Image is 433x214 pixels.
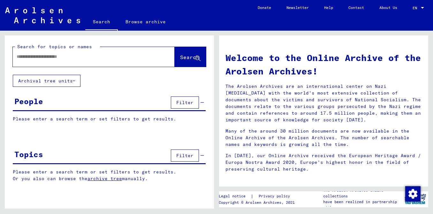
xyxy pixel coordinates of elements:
[219,193,298,200] div: |
[13,169,206,182] p: Please enter a search term or set filters to get results. Or you also can browse the manually.
[171,96,199,109] button: Filter
[413,6,420,10] span: EN
[225,128,422,148] p: Many of the around 30 million documents are now available in the Online Archive of the Arolsen Ar...
[219,200,298,205] p: Copyright © Arolsen Archives, 2021
[13,116,206,122] p: Please enter a search term or set filters to get results.
[14,96,43,107] div: People
[225,51,422,78] h1: Welcome to the Online Archive of the Arolsen Archives!
[176,153,194,158] span: Filter
[225,152,422,172] p: In [DATE], our Online Archive received the European Heritage Award / Europa Nostra Award 2020, Eu...
[13,75,80,87] button: Archival tree units
[14,149,43,160] div: Topics
[176,100,194,105] span: Filter
[171,149,199,162] button: Filter
[323,187,402,199] p: The Arolsen Archives online collections
[87,176,122,181] a: archive tree
[254,193,298,200] a: Privacy policy
[5,7,80,23] img: Arolsen_neg.svg
[85,14,118,31] a: Search
[118,14,173,29] a: Browse archive
[225,83,422,123] p: The Arolsen Archives are an international center on Nazi [MEDICAL_DATA] with the world’s most ext...
[180,54,199,60] span: Search
[17,44,92,50] mat-label: Search for topics or names
[219,193,251,200] a: Legal notice
[175,47,206,67] button: Search
[323,199,402,210] p: have been realized in partnership with
[405,186,421,202] img: Change consent
[403,191,427,207] img: yv_logo.png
